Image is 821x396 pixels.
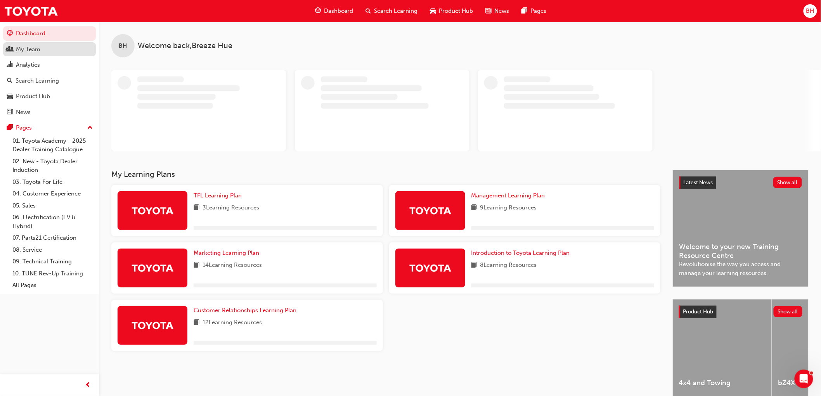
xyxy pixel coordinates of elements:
[194,249,262,258] a: Marketing Learning Plan
[679,176,802,189] a: Latest NewsShow all
[773,177,802,188] button: Show all
[194,249,259,256] span: Marketing Learning Plan
[203,261,262,270] span: 14 Learning Resources
[203,203,259,213] span: 3 Learning Resources
[516,3,553,19] a: pages-iconPages
[131,318,174,332] img: Trak
[9,268,96,280] a: 10. TUNE Rev-Up Training
[194,307,296,314] span: Customer Relationships Learning Plan
[138,42,232,50] span: Welcome back , Breeze Hue
[111,170,660,179] h3: My Learning Plans
[194,318,199,328] span: book-icon
[495,7,509,16] span: News
[7,78,12,85] span: search-icon
[409,204,452,217] img: Trak
[486,6,492,16] span: news-icon
[366,6,371,16] span: search-icon
[9,176,96,188] a: 03. Toyota For Life
[795,370,813,388] iframe: Intercom live chat
[480,261,537,270] span: 8 Learning Resources
[9,279,96,291] a: All Pages
[480,3,516,19] a: news-iconNews
[7,109,13,116] span: news-icon
[16,45,40,54] div: My Team
[7,30,13,37] span: guage-icon
[3,42,96,57] a: My Team
[679,260,802,277] span: Revolutionise the way you access and manage your learning resources.
[7,93,13,100] span: car-icon
[194,261,199,270] span: book-icon
[3,26,96,41] a: Dashboard
[430,6,436,16] span: car-icon
[16,61,40,69] div: Analytics
[4,2,58,20] img: Trak
[3,74,96,88] a: Search Learning
[3,121,96,135] button: Pages
[3,105,96,119] a: News
[9,211,96,232] a: 06. Electrification (EV & Hybrid)
[315,6,321,16] span: guage-icon
[531,7,547,16] span: Pages
[471,249,573,258] a: Introduction to Toyota Learning Plan
[806,7,814,16] span: BH
[324,7,353,16] span: Dashboard
[439,7,473,16] span: Product Hub
[3,58,96,72] a: Analytics
[424,3,480,19] a: car-iconProduct Hub
[679,242,802,260] span: Welcome to your new Training Resource Centre
[679,306,802,318] a: Product HubShow all
[774,306,803,317] button: Show all
[471,192,545,199] span: Management Learning Plan
[194,192,242,199] span: TFL Learning Plan
[16,108,31,117] div: News
[16,92,50,101] div: Product Hub
[360,3,424,19] a: search-iconSearch Learning
[203,318,262,328] span: 12 Learning Resources
[131,261,174,275] img: Trak
[471,203,477,213] span: book-icon
[409,261,452,275] img: Trak
[7,46,13,53] span: people-icon
[471,249,570,256] span: Introduction to Toyota Learning Plan
[309,3,360,19] a: guage-iconDashboard
[87,123,93,133] span: up-icon
[9,244,96,256] a: 08. Service
[480,203,537,213] span: 9 Learning Resources
[471,191,548,200] a: Management Learning Plan
[16,76,59,85] div: Search Learning
[7,125,13,131] span: pages-icon
[194,191,245,200] a: TFL Learning Plan
[9,200,96,212] a: 05. Sales
[9,232,96,244] a: 07. Parts21 Certification
[804,4,817,18] button: BH
[3,25,96,121] button: DashboardMy TeamAnalyticsSearch LearningProduct HubNews
[85,380,91,390] span: prev-icon
[679,379,766,387] span: 4x4 and Towing
[9,135,96,156] a: 01. Toyota Academy - 2025 Dealer Training Catalogue
[3,89,96,104] a: Product Hub
[471,261,477,270] span: book-icon
[16,123,32,132] div: Pages
[9,156,96,176] a: 02. New - Toyota Dealer Induction
[119,42,127,50] span: BH
[131,204,174,217] img: Trak
[522,6,528,16] span: pages-icon
[7,62,13,69] span: chart-icon
[673,170,809,287] a: Latest NewsShow allWelcome to your new Training Resource CentreRevolutionise the way you access a...
[9,256,96,268] a: 09. Technical Training
[374,7,418,16] span: Search Learning
[684,179,713,186] span: Latest News
[194,306,300,315] a: Customer Relationships Learning Plan
[9,188,96,200] a: 04. Customer Experience
[194,203,199,213] span: book-icon
[683,308,714,315] span: Product Hub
